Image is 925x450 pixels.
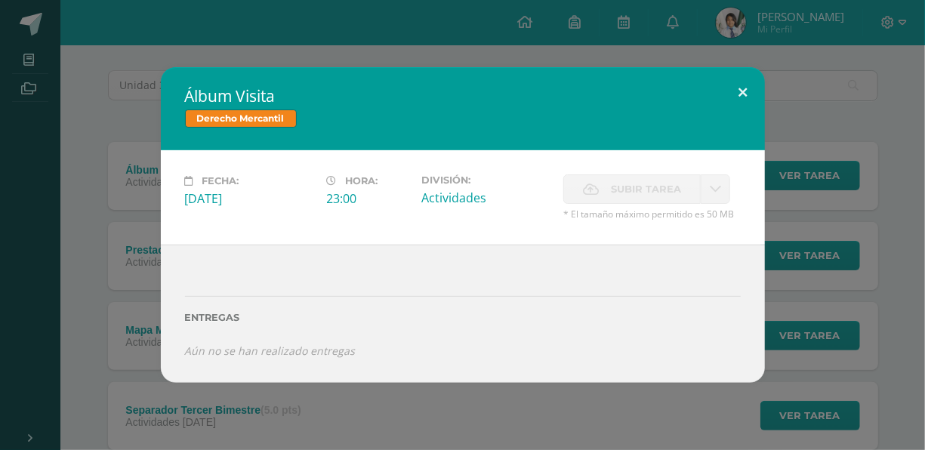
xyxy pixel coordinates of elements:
[421,190,551,206] div: Actividades
[327,190,409,207] div: 23:00
[185,109,297,128] span: Derecho Mercantil
[185,190,315,207] div: [DATE]
[722,67,765,119] button: Close (Esc)
[611,175,681,203] span: Subir tarea
[563,208,741,220] span: * El tamaño máximo permitido es 50 MB
[346,175,378,186] span: Hora:
[185,344,356,358] i: Aún no se han realizado entregas
[701,174,730,204] a: La fecha de entrega ha expirado
[202,175,239,186] span: Fecha:
[185,312,741,323] label: Entregas
[421,174,551,186] label: División:
[563,174,701,204] label: La fecha de entrega ha expirado
[185,85,741,106] h2: Álbum Visita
